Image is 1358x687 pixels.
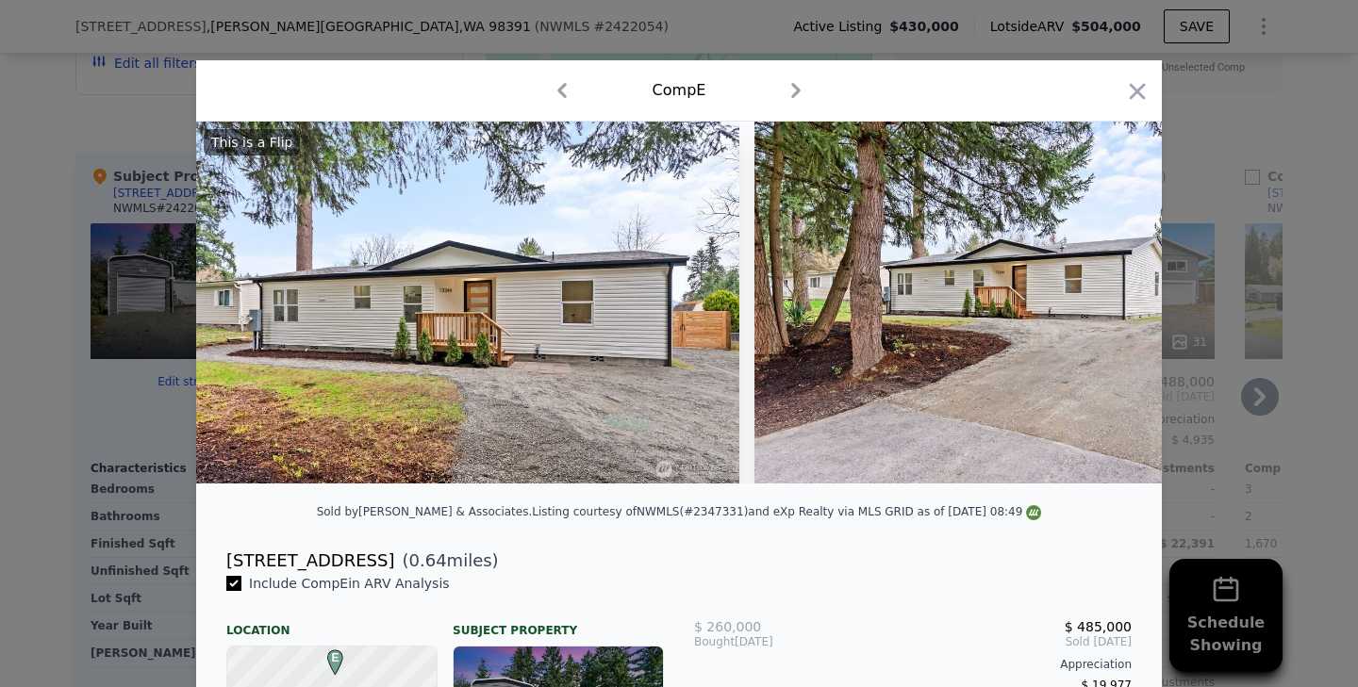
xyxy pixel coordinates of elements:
[694,634,735,649] span: Bought
[394,548,498,574] span: ( miles)
[840,634,1132,649] span: Sold [DATE]
[317,505,533,518] div: Sold by [PERSON_NAME] & Associates .
[694,634,840,649] div: [DATE]
[196,122,739,483] img: Property Img
[241,576,457,591] span: Include Comp E in ARV Analysis
[653,79,706,102] div: Comp E
[694,619,761,634] span: $ 260,000
[323,649,334,661] div: E
[226,548,394,574] div: [STREET_ADDRESS]
[532,505,1041,518] div: Listing courtesy of NWMLS (#2347331) and eXp Realty via MLS GRID as of [DATE] 08:49
[409,550,447,570] span: 0.64
[694,657,1132,672] div: Appreciation
[754,122,1297,483] img: Property Img
[1026,505,1041,520] img: NWMLS Logo
[453,608,664,638] div: Subject Property
[204,129,300,155] div: This is a Flip
[1065,619,1132,634] span: $ 485,000
[226,608,438,638] div: Location
[323,649,348,666] span: E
